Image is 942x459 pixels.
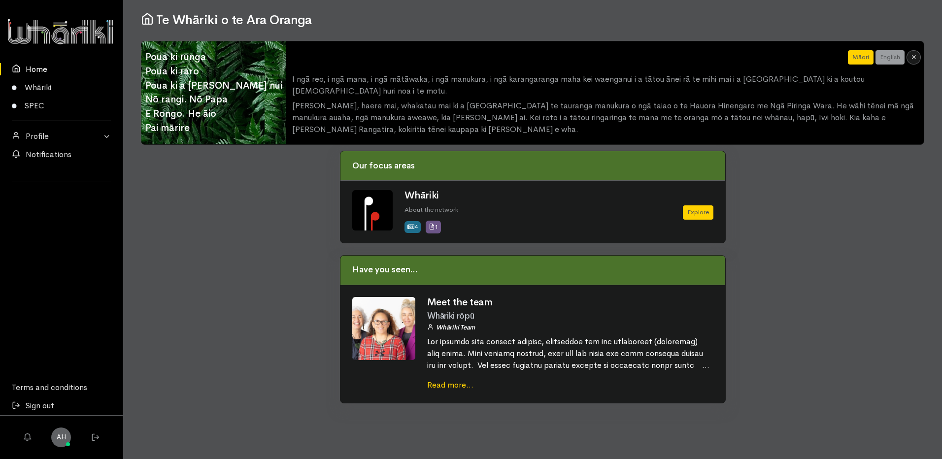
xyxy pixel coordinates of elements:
[141,46,286,139] span: Poua ki runga Poua ki raro Poua ki a [PERSON_NAME] nui Nō rangi. Nō Papa E Rongo. He āio Pai mārire
[875,50,905,65] button: English
[340,256,725,285] div: Have you seen...
[292,100,918,135] p: [PERSON_NAME], haere mai, whakatau mai ki a [GEOGRAPHIC_DATA] te tauranga manukura o ngā taiao o ...
[340,151,725,181] div: Our focus areas
[848,50,874,65] button: Māori
[51,427,71,447] a: AH
[683,205,713,220] a: Explore
[352,190,393,230] img: Whariki%20Icon_Icon_Tile.png
[404,189,439,201] a: Whāriki
[292,73,918,97] p: I ngā reo, i ngā mana, i ngā mātāwaka, i ngā manukura, i ngā karangaranga maha kei waenganui i a ...
[141,12,924,28] h1: Te Whāriki o te Ara Oranga
[427,380,473,390] a: Read more...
